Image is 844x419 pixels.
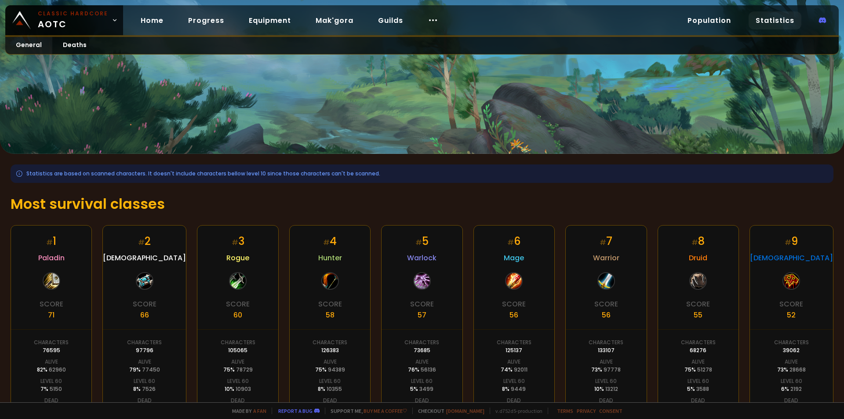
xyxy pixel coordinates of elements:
span: 5150 [50,385,62,393]
div: 5 % [687,385,709,393]
div: Characters [404,339,439,346]
a: Buy me a coffee [364,408,407,414]
span: [DEMOGRAPHIC_DATA] [750,252,833,263]
div: 75 % [315,366,345,374]
div: Score [779,299,803,310]
div: Alive [507,358,520,366]
span: 13212 [605,385,618,393]
div: 8 % [502,385,526,393]
div: Characters [681,339,716,346]
div: 126383 [321,346,339,354]
small: # [138,237,145,248]
span: 10903 [236,385,251,393]
div: Dead [599,397,613,404]
span: 7526 [142,385,156,393]
div: 73 % [591,366,621,374]
div: Characters [34,339,69,346]
div: Dead [138,397,152,404]
small: # [232,237,238,248]
div: Characters [313,339,347,346]
div: Score [226,299,250,310]
a: Privacy [577,408,596,414]
small: Classic Hardcore [38,10,108,18]
div: Score [318,299,342,310]
div: 68276 [690,346,706,354]
div: Level 60 [503,377,525,385]
div: Characters [497,339,531,346]
span: Mage [504,252,524,263]
div: Alive [138,358,151,366]
div: 56 [509,310,518,321]
div: Characters [774,339,809,346]
div: 7 [600,233,612,249]
a: General [5,37,52,54]
div: Statistics are based on scanned characters. It doesn't include characters bellow level 10 since t... [11,164,833,183]
div: 66 [140,310,149,321]
span: 3499 [419,385,433,393]
span: Hunter [318,252,342,263]
div: 125137 [506,346,522,354]
div: Score [686,299,710,310]
div: Dead [691,397,705,404]
span: Druid [689,252,707,263]
span: v. d752d5 - production [490,408,542,414]
div: Alive [324,358,337,366]
a: Progress [181,11,231,29]
div: Dead [507,397,521,404]
div: Score [502,299,526,310]
div: 5 % [410,385,433,393]
div: Dead [44,397,58,404]
a: Report a bug [278,408,313,414]
div: 7 % [40,385,62,393]
span: 9449 [511,385,526,393]
div: Score [410,299,434,310]
div: 6 [507,233,520,249]
a: Guilds [371,11,410,29]
span: 51278 [697,366,712,373]
span: 77450 [142,366,160,373]
div: 10 % [225,385,251,393]
div: 56 [602,310,611,321]
div: Score [133,299,156,310]
span: 94389 [328,366,345,373]
div: 4 [323,233,337,249]
div: Level 60 [781,377,802,385]
h1: Most survival classes [11,193,833,215]
span: AOTC [38,10,108,31]
div: 8 % [318,385,342,393]
span: Warlock [407,252,437,263]
div: 76595 [43,346,60,354]
a: [DOMAIN_NAME] [446,408,484,414]
span: Support me, [325,408,407,414]
a: Population [680,11,738,29]
span: 2192 [790,385,802,393]
span: 62960 [49,366,66,373]
div: 6 % [781,385,802,393]
span: Checkout [412,408,484,414]
span: 56136 [421,366,436,373]
div: Level 60 [688,377,709,385]
span: 3588 [696,385,709,393]
div: Level 60 [40,377,62,385]
small: # [323,237,330,248]
div: Level 60 [227,377,249,385]
div: Characters [221,339,255,346]
span: Warrior [593,252,619,263]
div: 76 % [408,366,436,374]
div: 2 [138,233,151,249]
div: 8 [691,233,705,249]
div: 55 [694,310,702,321]
span: Rogue [226,252,249,263]
div: 60 [233,310,242,321]
div: 79 % [129,366,160,374]
div: 71 [48,310,55,321]
small: # [691,237,698,248]
a: Classic HardcoreAOTC [5,5,123,35]
div: Characters [127,339,162,346]
div: 74 % [501,366,527,374]
div: 39062 [783,346,800,354]
div: 73685 [414,346,430,354]
div: 133107 [598,346,615,354]
div: Alive [785,358,798,366]
small: # [507,237,514,248]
